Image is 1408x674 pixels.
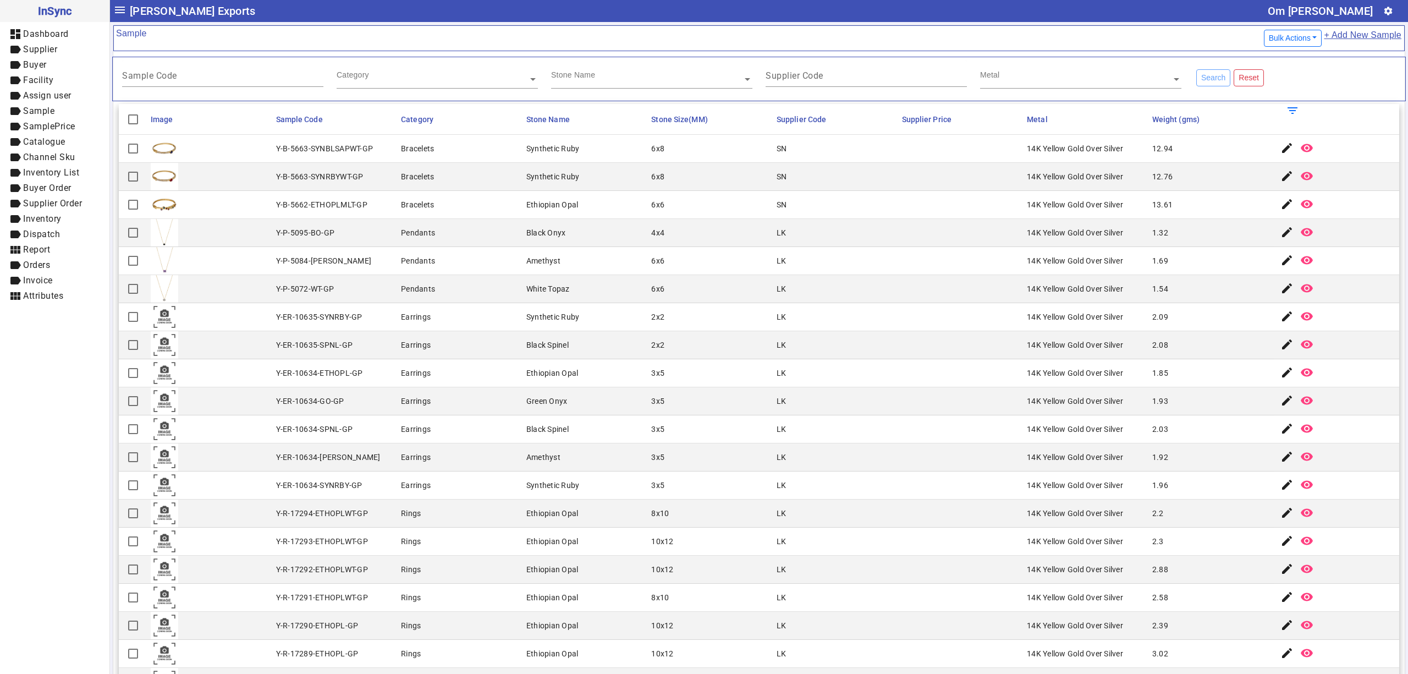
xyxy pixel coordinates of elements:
div: LK [777,536,787,547]
div: Synthetic Ruby [526,480,580,491]
div: 4x4 [651,227,664,238]
span: Attributes [23,291,63,301]
div: 3x5 [651,480,664,491]
img: comingsoon.png [151,612,178,639]
mat-icon: label [9,212,22,226]
mat-icon: label [9,259,22,272]
mat-icon: dashboard [9,28,22,41]
img: comingsoon.png [151,331,178,359]
mat-icon: remove_red_eye [1300,506,1313,519]
img: comingsoon.png [151,387,178,415]
div: 14K Yellow Gold Over Silver [1027,620,1123,631]
div: Category [337,69,369,80]
img: comingsoon.png [151,500,178,527]
img: b88412ae-294d-4b4c-b0a3-66aeba4e0e63 [151,219,178,246]
div: Y-ER-10635-SPNL-GP [276,339,353,350]
span: Orders [23,260,50,270]
mat-icon: edit [1280,534,1294,547]
div: Rings [401,564,421,575]
mat-icon: menu [113,3,127,17]
div: Y-ER-10635-SYNRBY-GP [276,311,362,322]
div: 14K Yellow Gold Over Silver [1027,592,1123,603]
div: Earrings [401,452,431,463]
div: 2.03 [1152,424,1168,435]
div: Y-B-5663-SYNBLSAPWT-GP [276,143,373,154]
div: 3x5 [651,396,664,407]
mat-icon: remove_red_eye [1300,422,1313,435]
span: Supplier Code [777,115,826,124]
mat-icon: remove_red_eye [1300,282,1313,295]
img: b3bf2b56-ef31-40ca-960c-eab7415a2838 [151,275,178,303]
div: Earrings [401,339,431,350]
div: Ethiopian Opal [526,564,579,575]
span: SamplePrice [23,121,75,131]
mat-icon: settings [1383,6,1393,16]
div: 14K Yellow Gold Over Silver [1027,199,1123,210]
span: Facility [23,75,53,85]
div: Y-B-5662-ETHOPLMLT-GP [276,199,367,210]
mat-icon: edit [1280,310,1294,323]
div: Rings [401,648,421,659]
div: 14K Yellow Gold Over Silver [1027,508,1123,519]
div: 14K Yellow Gold Over Silver [1027,143,1123,154]
div: LK [777,339,787,350]
img: comingsoon.png [151,640,178,667]
div: 6x6 [651,283,664,294]
span: Stone Size(MM) [651,115,707,124]
div: 6x6 [651,199,664,210]
mat-icon: remove_red_eye [1300,450,1313,463]
mat-icon: edit [1280,562,1294,576]
div: 1.54 [1152,283,1168,294]
span: Invoice [23,275,53,286]
img: b75293fd-4ee6-4046-9763-25740d77a437 [151,247,178,275]
div: Earrings [401,311,431,322]
div: Pendants [401,227,435,238]
div: Ethiopian Opal [526,592,579,603]
div: 1.92 [1152,452,1168,463]
div: 14K Yellow Gold Over Silver [1027,368,1123,379]
div: 14K Yellow Gold Over Silver [1027,452,1123,463]
div: 13.61 [1152,199,1173,210]
mat-icon: remove_red_eye [1300,394,1313,407]
div: Pendants [401,283,435,294]
mat-icon: remove_red_eye [1300,310,1313,323]
div: 1.85 [1152,368,1168,379]
img: comingsoon.png [151,556,178,583]
div: Y-R-17294-ETHOPLWT-GP [276,508,368,519]
div: 6x8 [651,143,664,154]
mat-icon: edit [1280,226,1294,239]
div: Black Spinel [526,339,569,350]
span: Stone Name [526,115,570,124]
div: Y-P-5072-WT-GP [276,283,334,294]
a: + Add New Sample [1323,28,1402,48]
div: LK [777,564,787,575]
mat-icon: label [9,182,22,195]
mat-label: Supplier Code [766,70,823,81]
div: Om [PERSON_NAME] [1268,2,1373,20]
mat-icon: edit [1280,422,1294,435]
span: Dispatch [23,229,60,239]
div: Rings [401,620,421,631]
div: Earrings [401,368,431,379]
img: comingsoon.png [151,303,178,331]
div: Y-P-5084-[PERSON_NAME] [276,255,372,266]
div: Synthetic Ruby [526,171,580,182]
div: Amethyst [526,255,560,266]
div: Y-R-17291-ETHOPLWT-GP [276,592,368,603]
div: LK [777,592,787,603]
mat-icon: remove_red_eye [1300,534,1313,547]
div: Bracelets [401,199,434,210]
div: Y-R-17289-ETHOPL-GP [276,648,359,659]
div: 2.39 [1152,620,1168,631]
span: Assign user [23,90,71,101]
span: InSync [9,2,101,20]
mat-icon: edit [1280,394,1294,407]
div: 2.88 [1152,564,1168,575]
div: Pendants [401,255,435,266]
img: comingsoon.png [151,528,178,555]
div: 2.2 [1152,508,1164,519]
div: 10x12 [651,648,673,659]
div: SN [777,143,787,154]
img: 8e3638a4-9e6c-475a-b5a5-5539630b2362 [151,163,178,190]
mat-icon: remove_red_eye [1300,254,1313,267]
